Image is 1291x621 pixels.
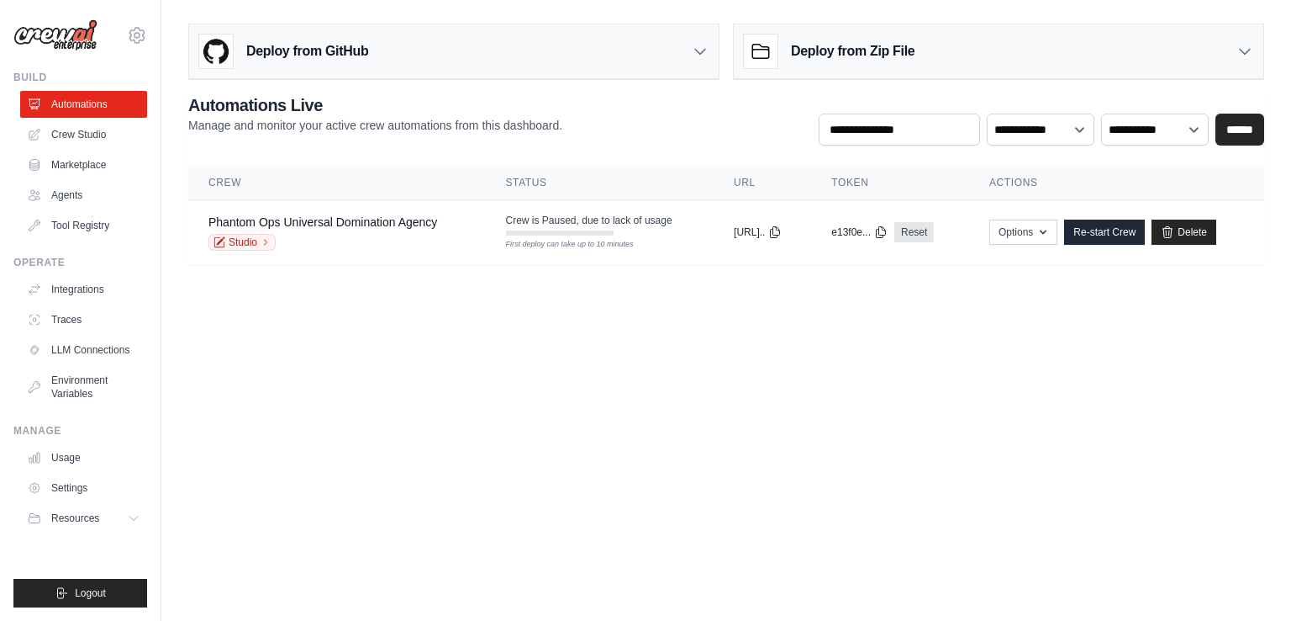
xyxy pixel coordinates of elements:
[20,121,147,148] a: Crew Studio
[51,512,99,525] span: Resources
[989,220,1057,245] button: Options
[20,337,147,364] a: LLM Connections
[13,71,147,84] div: Build
[75,586,106,600] span: Logout
[20,276,147,303] a: Integrations
[969,166,1264,200] th: Actions
[20,91,147,118] a: Automations
[20,367,147,407] a: Environment Variables
[20,306,147,333] a: Traces
[188,166,486,200] th: Crew
[208,234,276,251] a: Studio
[811,166,969,200] th: Token
[188,117,562,134] p: Manage and monitor your active crew automations from this dashboard.
[1064,220,1145,245] a: Re-start Crew
[13,19,97,51] img: Logo
[791,41,914,61] h3: Deploy from Zip File
[20,505,147,532] button: Resources
[13,424,147,438] div: Manage
[246,41,368,61] h3: Deploy from GitHub
[714,166,811,200] th: URL
[894,222,934,242] a: Reset
[1151,220,1216,245] a: Delete
[20,475,147,502] a: Settings
[208,215,437,229] a: Phantom Ops Universal Domination Agency
[199,34,233,68] img: GitHub Logo
[506,239,614,251] div: First deploy can take up to 10 minutes
[13,579,147,608] button: Logout
[20,151,147,178] a: Marketplace
[20,444,147,471] a: Usage
[188,93,562,117] h2: Automations Live
[486,166,714,200] th: Status
[506,214,672,227] span: Crew is Paused, due to lack of usage
[20,212,147,239] a: Tool Registry
[20,182,147,209] a: Agents
[831,226,888,239] button: e13f0e...
[13,256,147,269] div: Operate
